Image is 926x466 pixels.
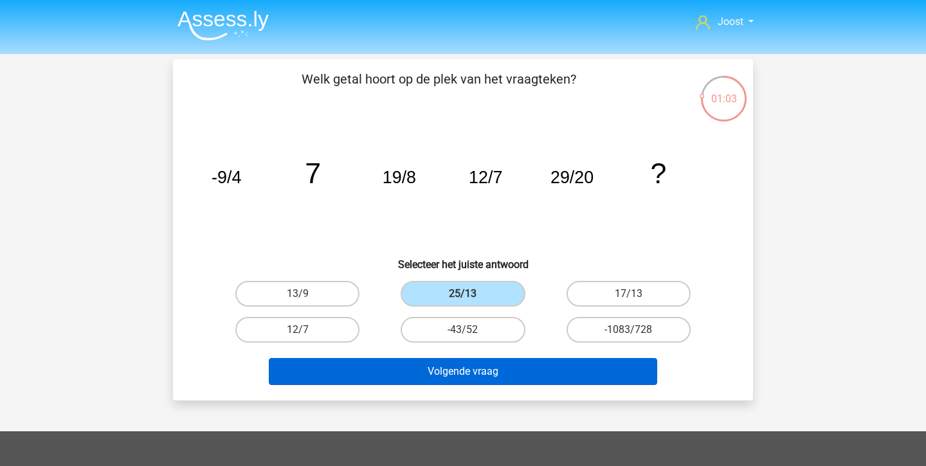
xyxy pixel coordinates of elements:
label: 17/13 [567,281,691,307]
img: Assessly [177,10,269,40]
p: Welk getal hoort op de plek van het vraagteken? [194,69,684,108]
div: 01:03 [700,75,748,107]
tspan: 7 [305,157,321,189]
span: Joost [718,15,743,28]
tspan: ? [650,157,666,189]
label: -1083/728 [567,317,691,343]
label: 25/13 [401,281,525,307]
label: 12/7 [235,317,359,343]
label: -43/52 [401,317,525,343]
tspan: 12/7 [469,168,502,187]
label: 13/9 [235,281,359,307]
h6: Selecteer het juiste antwoord [194,248,732,271]
tspan: 19/8 [383,168,416,187]
tspan: -9/4 [212,168,241,187]
a: Joost [691,14,759,30]
tspan: 29/20 [550,168,594,187]
button: Volgende vraag [269,358,658,385]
